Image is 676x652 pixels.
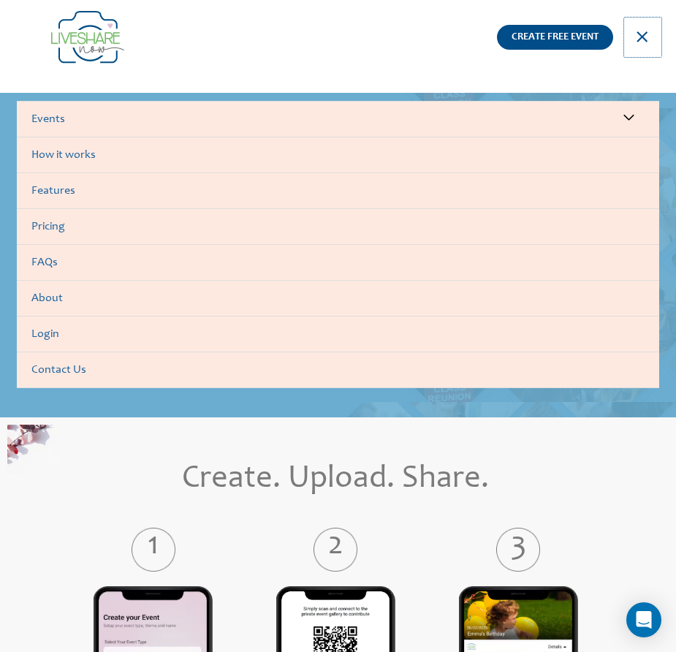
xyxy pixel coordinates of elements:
label: 2 [261,539,410,561]
a: Events [17,102,659,137]
div: Open Intercom Messenger [626,602,661,637]
a: Login [17,316,659,352]
a: Features [17,173,659,209]
a: CREATE FREE EVENT [497,25,613,50]
a: How it works [17,137,659,173]
a: About [17,281,659,316]
img: home_create_updload_share_bg | Live Photo Slideshow for Events | Create Free Events Album for Any... [7,425,61,474]
label: 3 [444,539,593,561]
label: 1 [79,539,228,561]
a: Pricing [17,209,659,245]
span: Create. Upload. Share. [182,463,489,496]
a: FAQs [17,245,659,281]
img: Group 14 | Live Photo Slideshow for Events | Create Free Events Album for Any Occasion [51,11,124,64]
a: Contact Us [17,352,659,388]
